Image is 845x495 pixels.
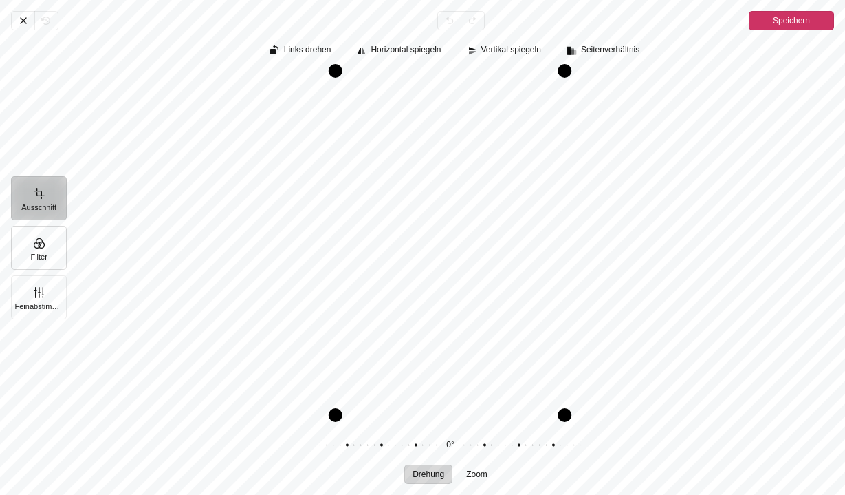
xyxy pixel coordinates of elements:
span: Zoom [466,470,487,478]
div: Drag left [329,71,342,415]
button: Feinabstimmung [11,275,67,319]
div: Drag top [336,64,565,78]
span: Drehung [413,470,444,478]
span: Seitenverhältnis [581,45,639,54]
span: Horizontal spiegeln [371,45,441,54]
button: Vertikal spiegeln [461,41,549,61]
div: Drag right [558,71,571,415]
div: Drag bottom [336,408,565,422]
span: Vertikal spiegeln [481,45,541,54]
div: Ausschnitt [66,30,845,495]
span: Speichern [773,12,810,29]
button: Links drehen [263,41,340,61]
button: Ausschnitt [11,176,67,220]
span: Links drehen [284,45,331,54]
button: Seitenverhältnis [560,41,648,61]
button: Horizontal spiegeln [350,41,449,61]
button: Speichern [749,11,834,30]
button: Filter [11,226,67,270]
